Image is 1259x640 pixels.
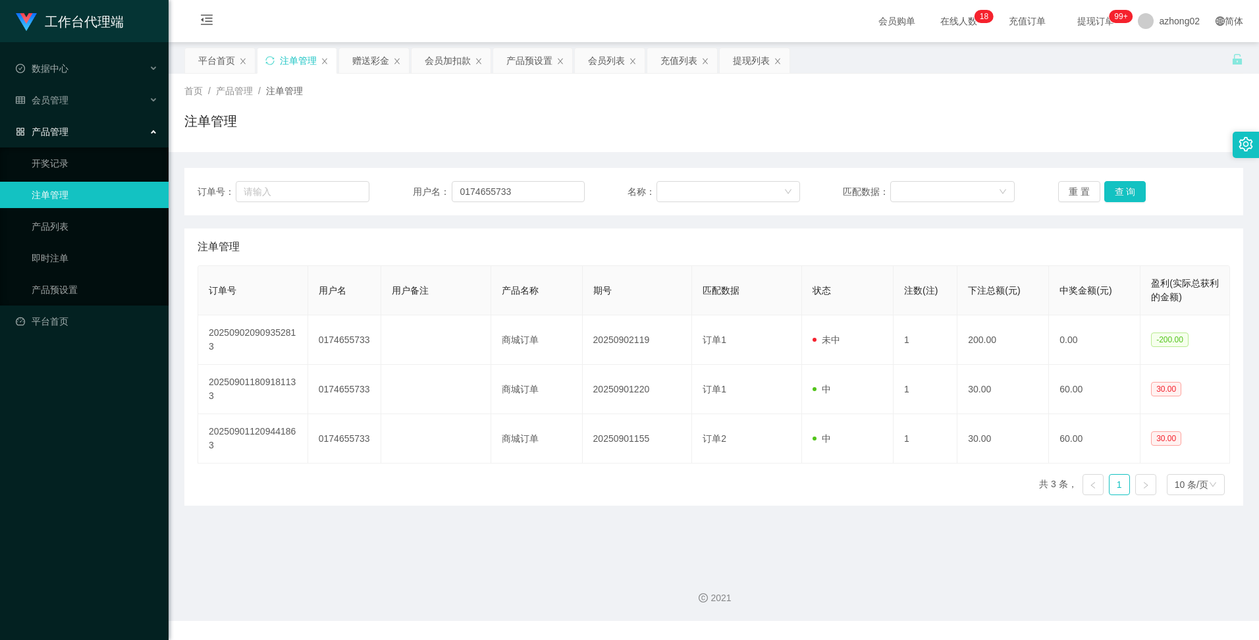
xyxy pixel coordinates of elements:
[1104,181,1146,202] button: 查 询
[1083,474,1104,495] li: 上一页
[209,285,236,296] span: 订单号
[266,86,303,96] span: 注单管理
[1239,137,1253,151] i: 图标: setting
[1151,382,1181,396] span: 30.00
[392,285,429,296] span: 用户备注
[352,48,389,73] div: 赠送彩金
[16,127,25,136] i: 图标: appstore-o
[699,593,708,602] i: 图标: copyright
[703,384,726,394] span: 订单1
[1058,181,1100,202] button: 重 置
[425,48,471,73] div: 会员加扣款
[198,365,308,414] td: 202509011809181133
[968,285,1020,296] span: 下注总额(元)
[1231,53,1243,65] i: 图标: unlock
[980,10,984,23] p: 1
[593,285,612,296] span: 期号
[1175,475,1208,494] div: 10 条/页
[1209,481,1217,490] i: 图标: down
[198,185,236,199] span: 订单号：
[258,86,261,96] span: /
[999,188,1007,197] i: 图标: down
[628,185,656,199] span: 名称：
[216,86,253,96] span: 产品管理
[308,365,381,414] td: 0174655733
[506,48,552,73] div: 产品预设置
[413,185,452,199] span: 用户名：
[32,277,158,303] a: 产品预设置
[308,315,381,365] td: 0174655733
[16,13,37,32] img: logo.9652507e.png
[1049,315,1140,365] td: 0.00
[629,57,637,65] i: 图标: close
[198,48,235,73] div: 平台首页
[16,308,158,334] a: 图标: dashboard平台首页
[1002,16,1052,26] span: 充值订单
[502,285,539,296] span: 产品名称
[16,64,25,73] i: 图标: check-circle-o
[957,365,1049,414] td: 30.00
[319,285,346,296] span: 用户名
[957,315,1049,365] td: 200.00
[1109,10,1133,23] sup: 1049
[45,1,124,43] h1: 工作台代理端
[1049,414,1140,464] td: 60.00
[813,384,831,394] span: 中
[491,414,583,464] td: 商城订单
[321,57,329,65] i: 图标: close
[784,188,792,197] i: 图标: down
[239,57,247,65] i: 图标: close
[16,95,68,105] span: 会员管理
[32,213,158,240] a: 产品列表
[32,182,158,208] a: 注单管理
[583,315,693,365] td: 20250902119
[1071,16,1121,26] span: 提现订单
[16,16,124,26] a: 工作台代理端
[16,126,68,137] span: 产品管理
[957,414,1049,464] td: 30.00
[265,56,275,65] i: 图标: sync
[813,285,831,296] span: 状态
[1109,474,1130,495] li: 1
[184,1,229,43] i: 图标: menu-fold
[208,86,211,96] span: /
[16,95,25,105] i: 图标: table
[491,315,583,365] td: 商城订单
[475,57,483,65] i: 图标: close
[660,48,697,73] div: 充值列表
[588,48,625,73] div: 会员列表
[1110,475,1129,494] a: 1
[894,414,957,464] td: 1
[975,10,994,23] sup: 18
[1135,474,1156,495] li: 下一页
[774,57,782,65] i: 图标: close
[452,181,585,202] input: 请输入
[703,334,726,345] span: 订单1
[934,16,984,26] span: 在线人数
[1151,333,1189,347] span: -200.00
[1089,481,1097,489] i: 图标: left
[393,57,401,65] i: 图标: close
[198,315,308,365] td: 202509020909352813
[1151,431,1181,446] span: 30.00
[733,48,770,73] div: 提现列表
[1216,16,1225,26] i: 图标: global
[198,239,240,255] span: 注单管理
[813,433,831,444] span: 中
[984,10,988,23] p: 8
[813,334,840,345] span: 未中
[904,285,938,296] span: 注数(注)
[703,285,739,296] span: 匹配数据
[1059,285,1112,296] span: 中奖金额(元)
[556,57,564,65] i: 图标: close
[1049,365,1140,414] td: 60.00
[236,181,369,202] input: 请输入
[179,591,1248,605] div: 2021
[184,111,237,131] h1: 注单管理
[184,86,203,96] span: 首页
[280,48,317,73] div: 注单管理
[1142,481,1150,489] i: 图标: right
[1151,278,1219,302] span: 盈利(实际总获利的金额)
[703,433,726,444] span: 订单2
[583,414,693,464] td: 20250901155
